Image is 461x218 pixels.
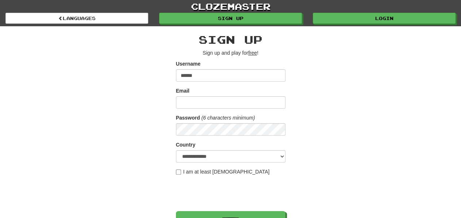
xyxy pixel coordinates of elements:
a: Sign up [159,13,302,24]
iframe: reCAPTCHA [176,179,287,207]
a: Languages [5,13,148,24]
p: Sign up and play for ! [176,49,285,57]
h2: Sign up [176,34,285,46]
input: I am at least [DEMOGRAPHIC_DATA] [176,170,181,175]
label: Country [176,141,196,148]
label: Password [176,114,200,121]
a: Login [313,13,456,24]
label: Username [176,60,201,67]
u: free [248,50,257,56]
em: (6 characters minimum) [201,115,255,121]
label: I am at least [DEMOGRAPHIC_DATA] [176,168,270,175]
label: Email [176,87,189,94]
